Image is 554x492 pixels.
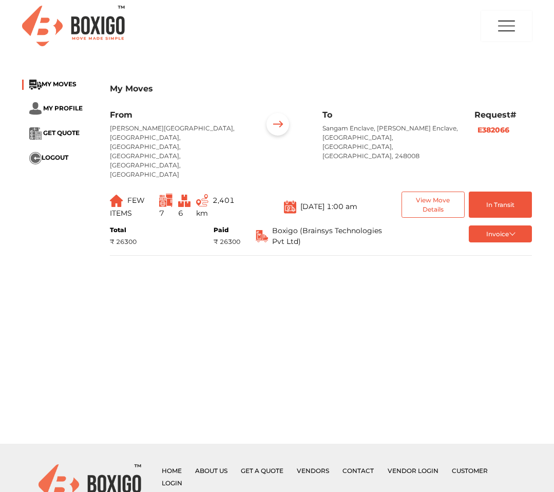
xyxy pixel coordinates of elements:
img: ... [262,110,294,142]
span: 2,401 km [196,196,235,218]
span: GET QUOTE [43,129,80,137]
button: E382066 [474,124,512,136]
img: ... [196,194,208,207]
span: FEW ITEMS [110,196,145,218]
h6: Request# [474,110,532,120]
a: Get a Quote [241,467,283,475]
a: ...MY MOVES [29,80,77,88]
a: Home [162,467,182,475]
img: menu [496,11,517,41]
button: ...LOGOUT [29,152,68,164]
a: Vendors [297,467,329,475]
span: [DATE] 1:00 am [300,201,357,211]
h6: To [322,110,459,120]
span: 7 [159,209,164,218]
img: ... [29,127,42,140]
img: ... [178,195,190,207]
div: ₹ 26300 [214,237,240,247]
img: ... [29,102,42,115]
p: [PERSON_NAME][GEOGRAPHIC_DATA], [GEOGRAPHIC_DATA], [GEOGRAPHIC_DATA], [GEOGRAPHIC_DATA], [GEOGRAP... [110,124,246,179]
h6: From [110,110,246,120]
span: LOGOUT [42,154,68,161]
button: Invoice [469,225,532,242]
b: E382066 [477,125,509,135]
div: Total [110,225,137,235]
img: ... [29,80,42,90]
span: Boxigo (Brainsys Technologies Pvt Ltd) [272,225,386,247]
a: ... MY PROFILE [29,104,83,112]
button: View Move Details [402,192,465,218]
span: MY MOVES [42,80,77,88]
a: Vendor Login [388,467,438,475]
img: ... [159,194,173,207]
img: ... [256,230,268,242]
span: 6 [178,209,183,218]
img: ... [284,200,296,214]
div: Paid [214,225,240,235]
img: Boxigo [22,6,125,46]
h3: My Moves [110,84,532,93]
span: MY PROFILE [43,104,83,112]
p: Sangam Enclave, [PERSON_NAME] Enclave, [GEOGRAPHIC_DATA], [GEOGRAPHIC_DATA], [GEOGRAPHIC_DATA], 2... [322,124,459,161]
a: Contact [342,467,374,475]
img: ... [29,152,42,164]
a: About Us [195,467,227,475]
button: In Transit [469,192,532,218]
img: ... [110,195,123,207]
div: ₹ 26300 [110,237,137,247]
a: ... GET QUOTE [29,129,80,137]
a: Customer Login [162,467,488,487]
